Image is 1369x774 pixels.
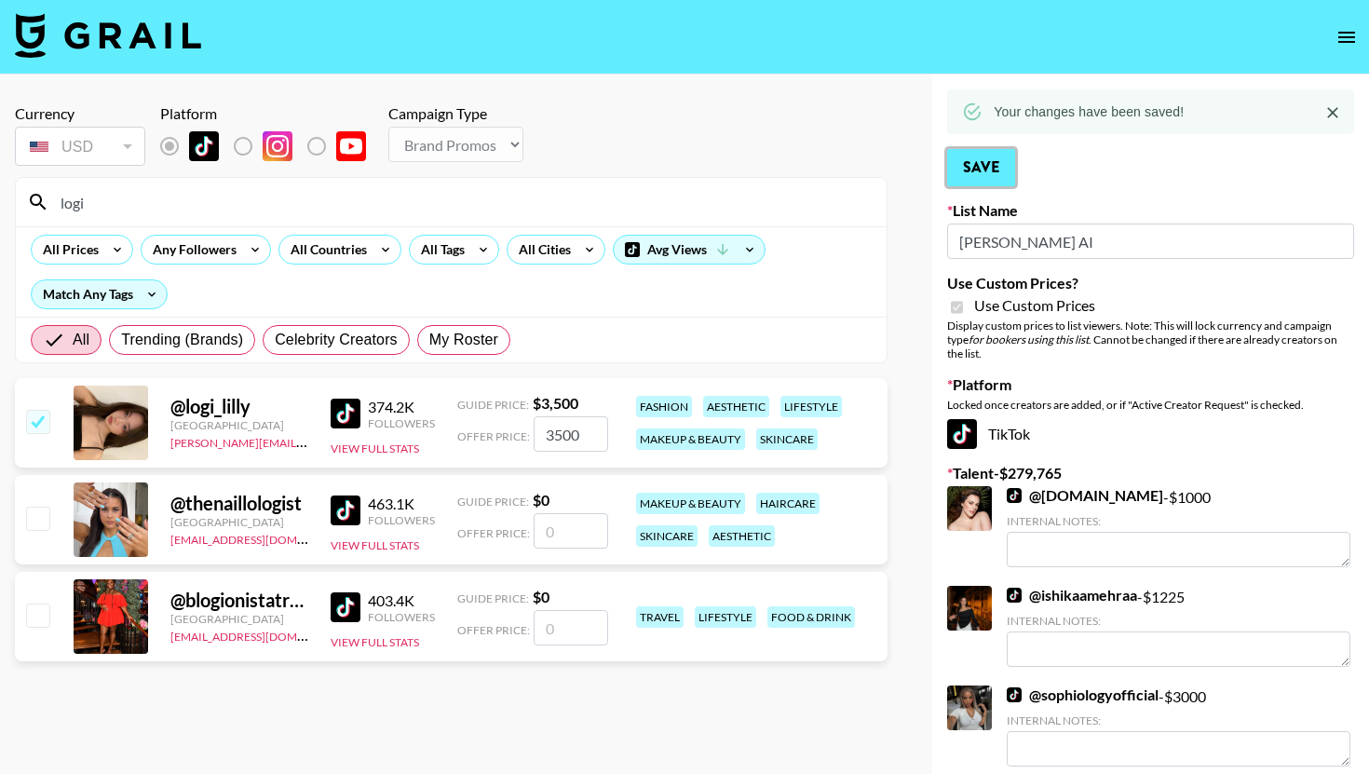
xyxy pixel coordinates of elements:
a: @[DOMAIN_NAME] [1007,486,1163,505]
div: Currency [15,104,145,123]
div: List locked to TikTok. [160,127,381,166]
div: Followers [368,416,435,430]
input: 3,500 [534,416,608,452]
div: skincare [636,525,698,547]
div: makeup & beauty [636,493,745,514]
a: [EMAIL_ADDRESS][DOMAIN_NAME] [170,626,358,644]
strong: $ 0 [533,588,549,605]
div: Avg Views [614,236,765,264]
div: Platform [160,104,381,123]
div: - $ 1225 [1007,586,1350,667]
input: 0 [534,610,608,645]
div: Internal Notes: [1007,713,1350,727]
div: food & drink [767,606,855,628]
div: All Countries [279,236,371,264]
strong: $ 3,500 [533,394,578,412]
span: Celebrity Creators [275,329,398,351]
div: All Tags [410,236,468,264]
img: TikTok [1007,687,1022,702]
a: @ishikaamehraa [1007,586,1137,604]
span: Use Custom Prices [974,296,1095,315]
div: Your changes have been saved! [994,95,1184,129]
input: Search by User Name [49,187,875,217]
div: TikTok [947,419,1354,449]
span: Offer Price: [457,526,530,540]
div: USD [19,130,142,163]
div: haircare [756,493,820,514]
em: for bookers using this list [969,333,1089,346]
span: Guide Price: [457,398,529,412]
button: View Full Stats [331,635,419,649]
div: [GEOGRAPHIC_DATA] [170,515,308,529]
img: TikTok [331,592,360,622]
div: - $ 1000 [1007,486,1350,567]
div: skincare [756,428,818,450]
div: fashion [636,396,692,417]
div: 403.4K [368,591,435,610]
button: open drawer [1328,19,1365,56]
div: Any Followers [142,236,240,264]
label: List Name [947,201,1354,220]
div: makeup & beauty [636,428,745,450]
img: TikTok [331,496,360,525]
div: aesthetic [709,525,775,547]
label: Platform [947,375,1354,394]
a: [EMAIL_ADDRESS][DOMAIN_NAME] [170,529,358,547]
div: - $ 3000 [1007,686,1350,767]
input: 0 [534,513,608,549]
span: Guide Price: [457,591,529,605]
label: Use Custom Prices? [947,274,1354,292]
div: Locked once creators are added, or if "Active Creator Request" is checked. [947,398,1354,412]
button: Save [947,149,1015,186]
div: @ blogionistatravels [170,589,308,612]
div: aesthetic [703,396,769,417]
div: All Prices [32,236,102,264]
a: @sophiologyofficial [1007,686,1159,704]
span: Offer Price: [457,429,530,443]
img: TikTok [1007,588,1022,603]
span: Guide Price: [457,495,529,509]
span: Offer Price: [457,623,530,637]
img: TikTok [947,419,977,449]
div: Match Any Tags [32,280,167,308]
div: [GEOGRAPHIC_DATA] [170,612,308,626]
div: [GEOGRAPHIC_DATA] [170,418,308,432]
div: Internal Notes: [1007,614,1350,628]
div: Currency is locked to USD [15,123,145,170]
div: travel [636,606,684,628]
span: All [73,329,89,351]
img: TikTok [1007,488,1022,503]
div: @ logi_lilly [170,395,308,418]
div: Followers [368,513,435,527]
div: lifestyle [695,606,756,628]
img: Grail Talent [15,13,201,58]
div: Followers [368,610,435,624]
img: TikTok [189,131,219,161]
div: 374.2K [368,398,435,416]
button: View Full Stats [331,441,419,455]
button: View Full Stats [331,538,419,552]
div: lifestyle [780,396,842,417]
button: Close [1319,99,1347,127]
div: All Cities [508,236,575,264]
strong: $ 0 [533,491,549,509]
img: YouTube [336,131,366,161]
span: Trending (Brands) [121,329,243,351]
div: @ thenaillologist [170,492,308,515]
img: TikTok [331,399,360,428]
span: My Roster [429,329,498,351]
a: [PERSON_NAME][EMAIL_ADDRESS][PERSON_NAME][DOMAIN_NAME] [170,432,535,450]
div: Display custom prices to list viewers. Note: This will lock currency and campaign type . Cannot b... [947,319,1354,360]
div: 463.1K [368,495,435,513]
div: Internal Notes: [1007,514,1350,528]
div: Campaign Type [388,104,523,123]
img: Instagram [263,131,292,161]
label: Talent - $ 279,765 [947,464,1354,482]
